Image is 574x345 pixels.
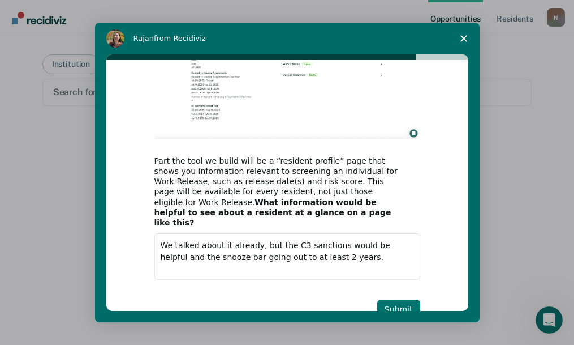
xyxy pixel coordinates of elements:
[377,300,420,319] button: Submit
[448,23,480,54] span: Close survey
[154,198,391,227] b: What information would be helpful to see about a resident at a glance on a page like this?
[154,233,420,280] textarea: Enter text...
[154,34,206,42] span: from Recidiviz
[154,156,403,228] div: Part the tool we build will be a “resident profile” page that shows you information relevant to s...
[106,29,124,48] img: Profile image for Rajan
[133,34,154,42] span: Rajan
